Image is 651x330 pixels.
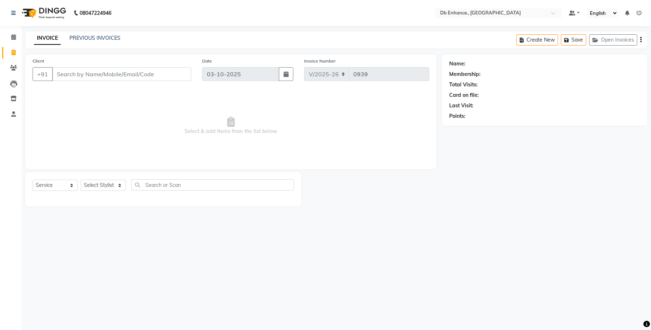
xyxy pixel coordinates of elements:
input: Search or Scan [131,179,294,190]
span: Select & add items from the list below [33,90,429,162]
button: Save [561,34,586,46]
button: Open Invoices [589,34,637,46]
div: Last Visit: [449,102,473,110]
button: +91 [33,67,53,81]
input: Search by Name/Mobile/Email/Code [52,67,191,81]
img: logo [18,3,68,23]
div: Name: [449,60,465,68]
label: Client [33,58,44,64]
a: PREVIOUS INVOICES [69,35,120,41]
div: Points: [449,112,465,120]
a: INVOICE [34,32,61,45]
b: 08047224946 [80,3,111,23]
div: Card on file: [449,91,479,99]
label: Invoice Number [304,58,336,64]
label: Date [202,58,212,64]
button: Create New [516,34,558,46]
div: Membership: [449,70,481,78]
div: Total Visits: [449,81,478,89]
